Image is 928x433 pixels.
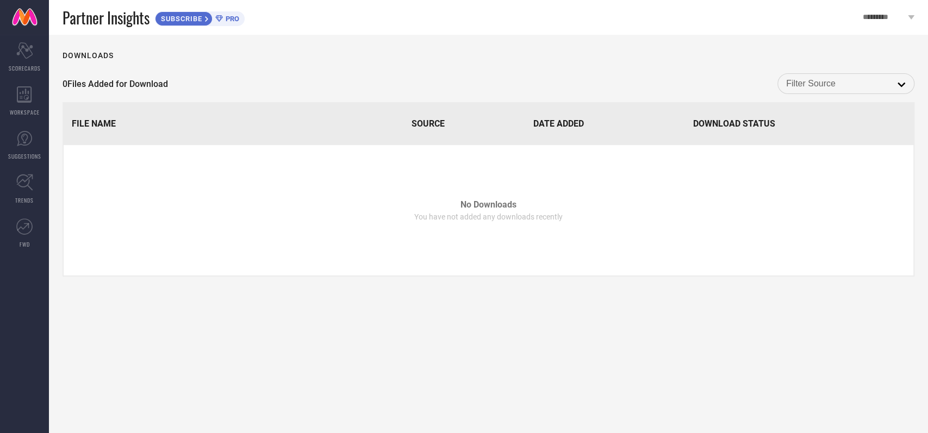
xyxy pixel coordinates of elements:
[63,7,150,29] span: Partner Insights
[412,118,445,129] span: Source
[8,152,41,160] span: SUGGESTIONS
[63,79,168,89] span: 0 Files Added for Download
[414,212,563,221] span: You have not added any downloads recently
[693,118,775,129] span: Download Status
[223,15,239,23] span: PRO
[15,196,34,204] span: TRENDS
[155,9,245,26] a: SUBSCRIBEPRO
[460,199,516,210] span: No Downloads
[63,51,114,60] h1: Downloads
[10,108,40,116] span: WORKSPACE
[20,240,30,248] span: FWD
[533,118,584,129] span: Date Added
[72,118,116,129] span: File Name
[9,64,41,72] span: SCORECARDS
[155,15,205,23] span: SUBSCRIBE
